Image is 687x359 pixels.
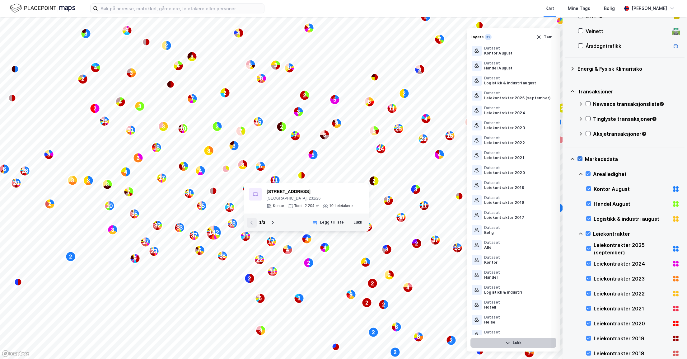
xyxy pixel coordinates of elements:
[484,180,524,185] div: Dataset
[371,73,378,81] div: Map marker
[191,96,194,102] text: 7
[3,166,6,172] text: 6
[122,26,132,35] div: Map marker
[233,143,236,149] text: 3
[300,90,310,100] div: Map marker
[237,31,240,36] text: 4
[484,91,551,96] div: Dataset
[484,170,525,175] div: Leiekontrakter 2020
[154,222,161,229] text: 32
[81,29,91,39] div: Map marker
[332,118,342,128] div: Map marker
[334,97,336,102] text: 5
[227,219,237,229] div: Map marker
[149,246,159,256] div: Map marker
[68,175,77,185] div: Map marker
[308,150,318,160] div: Map marker
[182,164,185,169] text: 6
[376,144,386,154] div: Map marker
[44,149,54,159] div: Map marker
[130,253,140,263] div: Map marker
[329,204,353,209] div: 10 Leietakere
[389,105,395,111] text: 11
[656,329,687,359] iframe: Chat Widget
[378,146,384,152] text: 14
[415,241,418,246] text: 2
[568,5,590,12] div: Mine Tags
[593,100,680,108] div: Newsecs transaksjonsliste
[672,27,680,35] div: 🛣️
[248,276,251,281] text: 2
[243,183,253,193] div: Map marker
[585,155,680,163] div: Markedsdata
[143,239,149,245] text: 17
[106,182,109,187] text: 3
[198,247,201,253] text: 6
[577,88,680,95] div: Transaksjoner
[238,160,248,170] div: Map marker
[470,338,556,348] button: Lukk
[594,185,670,193] div: Kontor August
[594,275,670,282] div: Leiekontrakter 2023
[470,35,484,40] div: Layers
[387,197,390,204] text: 8
[267,188,353,196] div: [STREET_ADDRESS]
[432,237,438,243] text: 37
[484,165,525,170] div: Dataset
[48,152,50,157] text: 3
[308,218,348,228] button: Legg til liste
[430,235,440,245] div: Map marker
[121,167,131,177] div: Map marker
[373,128,376,134] text: 5
[447,133,453,139] text: 15
[306,236,308,242] text: 4
[484,51,513,56] div: Kontor August
[173,61,183,71] div: Map marker
[641,131,647,137] div: Tooltip anchor
[167,81,174,88] div: Map marker
[66,252,76,262] div: Map marker
[259,164,262,169] text: 6
[304,23,314,33] div: Map marker
[199,168,202,173] text: 4
[484,155,524,160] div: Leiekontrakter 2021
[388,272,391,278] text: 2
[452,243,462,253] div: Map marker
[367,278,377,288] div: Map marker
[269,268,276,275] text: 11
[297,109,300,115] text: 3
[219,253,226,259] text: 38
[484,76,536,81] div: Dataset
[125,27,129,34] text: 9
[304,258,314,268] div: Map marker
[415,64,425,74] div: Map marker
[414,187,417,192] text: 3
[438,152,441,157] text: 4
[476,21,483,29] div: Map marker
[283,245,292,255] div: Map marker
[594,260,670,267] div: Leiekontrakter 2024
[302,234,312,244] div: Map marker
[255,255,264,265] div: Map marker
[71,178,74,183] text: 3
[220,88,230,98] div: Map marker
[242,233,249,239] text: 11
[128,127,134,133] text: 31
[557,17,564,25] div: Map marker
[418,67,421,72] text: 3
[659,101,665,107] div: Tooltip anchor
[484,46,513,51] div: Dataset
[364,260,367,265] text: 3
[594,215,670,223] div: Logistikk & industri august
[255,161,265,171] div: Map marker
[484,240,500,245] div: Dataset
[320,243,330,253] div: Map marker
[435,34,445,44] div: Map marker
[124,187,134,197] div: Map marker
[403,91,406,96] text: 2
[369,176,379,186] div: Map marker
[90,103,100,113] div: Map marker
[557,136,564,144] div: Map marker
[294,133,297,139] text: 7
[484,210,524,215] div: Dataset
